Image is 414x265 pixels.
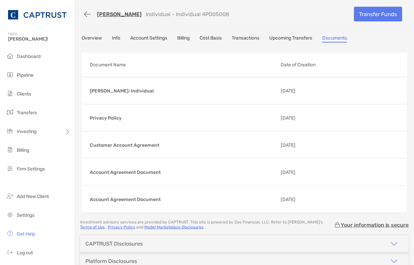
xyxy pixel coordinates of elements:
a: Upcoming Transfers [269,35,312,43]
img: CAPTRUST Logo [8,3,67,27]
img: add_new_client icon [6,192,14,200]
span: Transfers [17,110,37,116]
p: Customer Account Agreement [90,141,275,149]
a: Billing [177,35,190,43]
a: Privacy Policy [108,225,135,229]
img: pipeline icon [6,71,14,79]
a: [PERSON_NAME] [97,11,142,17]
a: Terms of Use [80,225,105,229]
span: Dashboard [17,54,41,59]
img: investing icon [6,127,14,135]
a: Account Settings [130,35,167,43]
div: CAPTRUST Disclosures [85,241,143,247]
a: Info [112,35,120,43]
a: Transfer Funds [354,7,402,21]
p: Date of Creation [281,61,405,69]
img: clients icon [6,89,14,97]
p: Account Agreement Document [90,195,275,204]
img: settings icon [6,211,14,219]
span: Pipeline [17,72,33,78]
p: Your information is secure [341,222,409,228]
p: Investment advisory services are provided by CAPTRUST . This site is powered by Zoe Financial, LL... [80,220,334,230]
img: billing icon [6,146,14,154]
img: firm-settings icon [6,164,14,173]
span: Firm Settings [17,166,45,172]
p: [DATE] [281,114,327,122]
p: Individual - Individual 4PD05008 [146,11,229,17]
img: get-help icon [6,229,14,238]
a: Model Marketplace Disclosures [144,225,203,229]
p: [DATE] [281,87,327,95]
img: dashboard icon [6,52,14,60]
span: Clients [17,91,31,97]
span: Get Help [17,231,35,237]
span: Log out [17,250,33,256]
p: [DATE] [281,141,327,149]
img: logout icon [6,248,14,256]
a: Documents [322,35,347,43]
p: Account Agreement Document [90,168,275,177]
a: Transactions [232,35,259,43]
span: [PERSON_NAME]! [8,36,71,42]
p: [PERSON_NAME]-Individual [90,87,275,95]
span: Investing [17,129,37,134]
img: icon arrow [390,240,398,248]
span: Add New Client [17,194,49,199]
span: Billing [17,147,29,153]
p: Document Name [90,61,275,69]
p: Privacy Policy [90,114,275,122]
img: transfers icon [6,108,14,116]
p: [DATE] [281,195,327,204]
span: Settings [17,212,34,218]
div: Platform Disclosures [85,258,137,264]
a: Cost Basis [200,35,222,43]
a: Overview [82,35,102,43]
p: [DATE] [281,168,327,177]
